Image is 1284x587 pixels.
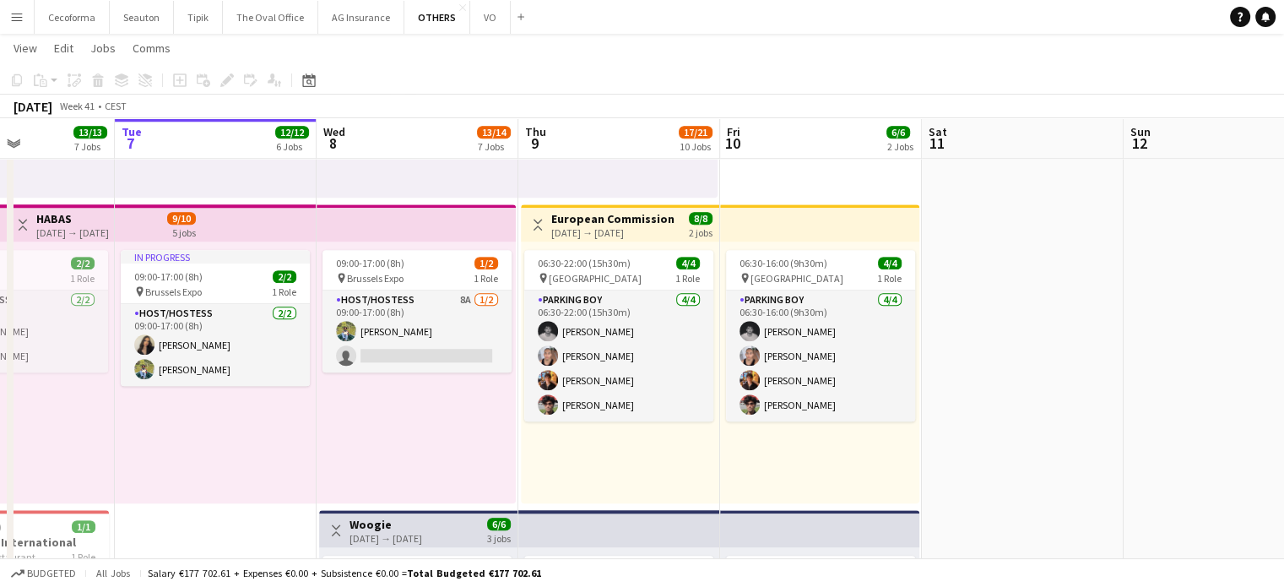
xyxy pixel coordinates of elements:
span: 1 Role [71,551,95,563]
app-card-role: Host/Hostess8A1/209:00-17:00 (8h)[PERSON_NAME] [322,291,512,372]
h3: European Commission [551,211,675,226]
button: Tipik [174,1,223,34]
span: 1/2 [474,257,498,269]
span: [GEOGRAPHIC_DATA] [750,272,843,285]
span: View [14,41,37,56]
app-job-card: 06:30-22:00 (15h30m)4/4 [GEOGRAPHIC_DATA]1 RoleParking boy4/406:30-22:00 (15h30m)[PERSON_NAME][PE... [524,250,713,421]
span: 13/13 [73,126,107,139]
span: 06:30-16:00 (9h30m) [740,257,827,269]
span: Fri [727,124,740,139]
h3: HABAS [36,211,109,226]
div: 3 jobs [487,530,511,545]
span: 1 Role [474,272,498,285]
span: Comms [133,41,171,56]
span: 11 [926,133,947,153]
span: Sun [1130,124,1151,139]
span: 17/21 [679,126,712,139]
span: 13/14 [477,126,511,139]
span: Total Budgeted €177 702.61 [407,567,541,579]
span: 1 Role [877,272,902,285]
span: 09:00-17:00 (8h) [336,257,404,269]
app-card-role: Host/Hostess2/209:00-17:00 (8h)[PERSON_NAME][PERSON_NAME] [121,304,310,386]
span: [GEOGRAPHIC_DATA] [549,272,642,285]
span: 8 [321,133,345,153]
div: [DATE] → [DATE] [349,532,422,545]
span: 6/6 [487,518,511,530]
span: 8/8 [689,212,712,225]
span: Week 41 [56,100,98,112]
div: 5 jobs [172,225,196,239]
div: Salary €177 702.61 + Expenses €0.00 + Subsistence €0.00 = [148,567,541,579]
div: 7 Jobs [478,140,510,153]
button: The Oval Office [223,1,318,34]
app-card-role: Parking boy4/406:30-16:00 (9h30m)[PERSON_NAME][PERSON_NAME][PERSON_NAME][PERSON_NAME] [726,291,915,421]
div: [DATE] [14,98,52,115]
app-job-card: 06:30-16:00 (9h30m)4/4 [GEOGRAPHIC_DATA]1 RoleParking boy4/406:30-16:00 (9h30m)[PERSON_NAME][PERS... [726,250,915,421]
button: OTHERS [404,1,470,34]
span: 1 Role [70,272,95,285]
app-card-role: Parking boy4/406:30-22:00 (15h30m)[PERSON_NAME][PERSON_NAME][PERSON_NAME][PERSON_NAME] [524,291,713,421]
span: Brussels Expo [145,285,202,298]
div: [DATE] → [DATE] [36,226,109,239]
span: Jobs [90,41,116,56]
app-job-card: 09:00-17:00 (8h)1/2 Brussels Expo1 RoleHost/Hostess8A1/209:00-17:00 (8h)[PERSON_NAME] [322,250,512,372]
span: 2/2 [71,257,95,269]
span: 1 Role [675,272,700,285]
span: 4/4 [878,257,902,269]
div: [DATE] → [DATE] [551,226,675,239]
span: All jobs [93,567,133,579]
div: In progress [121,250,310,264]
span: 06:30-22:00 (15h30m) [538,257,631,269]
span: 12/12 [275,126,309,139]
div: 6 Jobs [276,140,308,153]
span: Budgeted [27,568,76,579]
div: 2 Jobs [887,140,913,153]
a: Edit [47,37,80,59]
span: 12 [1128,133,1151,153]
span: Sat [929,124,947,139]
a: View [7,37,44,59]
button: Seauton [110,1,174,34]
span: 7 [119,133,142,153]
span: 1 Role [272,285,296,298]
app-job-card: In progress09:00-17:00 (8h)2/2 Brussels Expo1 RoleHost/Hostess2/209:00-17:00 (8h)[PERSON_NAME][PE... [121,250,310,386]
button: VO [470,1,511,34]
button: Budgeted [8,564,79,583]
span: Thu [525,124,546,139]
a: Jobs [84,37,122,59]
span: Wed [323,124,345,139]
span: 9/10 [167,212,196,225]
h3: Woogie [349,517,422,532]
div: 7 Jobs [74,140,106,153]
span: 10 [724,133,740,153]
a: Comms [126,37,177,59]
button: AG Insurance [318,1,404,34]
div: 2 jobs [689,225,712,239]
div: CEST [105,100,127,112]
span: 6/6 [886,126,910,139]
span: Tue [122,124,142,139]
span: Brussels Expo [347,272,404,285]
span: 2/2 [273,270,296,283]
span: 4/4 [676,257,700,269]
button: Cecoforma [35,1,110,34]
span: 09:00-17:00 (8h) [134,270,203,283]
span: 9 [523,133,546,153]
span: Edit [54,41,73,56]
span: 1/1 [72,520,95,533]
div: 10 Jobs [680,140,712,153]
